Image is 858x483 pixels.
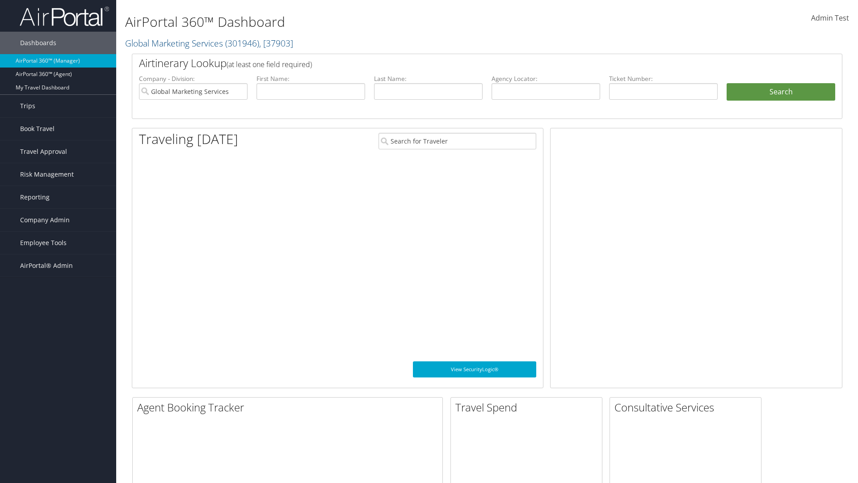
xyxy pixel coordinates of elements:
[492,74,600,83] label: Agency Locator:
[137,400,442,415] h2: Agent Booking Tracker
[125,13,608,31] h1: AirPortal 360™ Dashboard
[20,32,56,54] span: Dashboards
[811,13,849,23] span: Admin Test
[20,163,74,186] span: Risk Management
[20,95,35,117] span: Trips
[20,232,67,254] span: Employee Tools
[139,55,776,71] h2: Airtinerary Lookup
[614,400,761,415] h2: Consultative Services
[20,209,70,231] span: Company Admin
[20,118,55,140] span: Book Travel
[20,140,67,163] span: Travel Approval
[20,254,73,277] span: AirPortal® Admin
[455,400,602,415] h2: Travel Spend
[20,6,109,27] img: airportal-logo.png
[727,83,835,101] button: Search
[139,130,238,148] h1: Traveling [DATE]
[125,37,293,49] a: Global Marketing Services
[609,74,718,83] label: Ticket Number:
[374,74,483,83] label: Last Name:
[413,361,536,377] a: View SecurityLogic®
[227,59,312,69] span: (at least one field required)
[259,37,293,49] span: , [ 37903 ]
[139,74,248,83] label: Company - Division:
[225,37,259,49] span: ( 301946 )
[20,186,50,208] span: Reporting
[811,4,849,32] a: Admin Test
[257,74,365,83] label: First Name:
[379,133,536,149] input: Search for Traveler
